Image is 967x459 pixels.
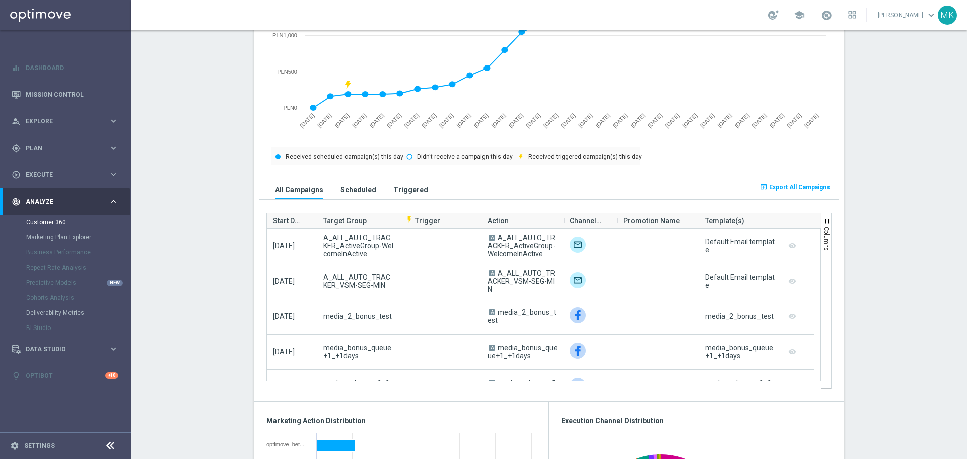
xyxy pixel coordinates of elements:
[11,171,119,179] button: play_circle_outline Execute keyboard_arrow_right
[26,290,130,305] div: Cohorts Analysis
[647,112,663,129] text: [DATE]
[488,234,556,258] span: A_ALL_AUTO_TRACKER_ActiveGroup-WelcomeInActive
[12,144,109,153] div: Plan
[323,234,393,258] span: A_ALL_AUTO_TRACKER_ActiveGroup-WelcomeInActive
[823,227,830,251] span: Columns
[12,345,109,354] div: Data Studio
[12,54,118,81] div: Dashboard
[528,153,642,160] text: Received triggered campaign(s) this day
[455,112,472,129] text: [DATE]
[323,211,367,231] span: Target Group
[803,112,820,129] text: [DATE]
[577,112,594,129] text: [DATE]
[109,344,118,354] i: keyboard_arrow_right
[12,197,21,206] i: track_changes
[594,112,611,129] text: [DATE]
[26,145,109,151] span: Plan
[570,307,586,323] div: Facebook Custom Audience
[489,270,495,276] span: A
[699,112,716,129] text: [DATE]
[351,112,368,129] text: [DATE]
[877,8,938,23] a: [PERSON_NAME]keyboard_arrow_down
[26,245,130,260] div: Business Performance
[786,112,802,129] text: [DATE]
[272,180,326,199] button: All Campaigns
[769,184,830,191] span: Export All Campaigns
[570,343,586,359] div: Facebook Custom Audience
[489,345,495,351] span: A
[26,305,130,320] div: Deliverability Metrics
[489,309,495,315] span: A
[273,242,295,250] span: [DATE]
[769,112,785,129] text: [DATE]
[323,312,392,320] span: media_2_bonus_test
[12,117,109,126] div: Explore
[12,371,21,380] i: lightbulb
[272,32,297,38] text: PLN1,000
[612,112,629,129] text: [DATE]
[333,112,350,129] text: [DATE]
[299,112,315,129] text: [DATE]
[26,320,130,336] div: BI Studio
[508,112,524,129] text: [DATE]
[11,91,119,99] div: Mission Control
[107,280,123,286] div: NEW
[705,238,775,254] div: Default Email template
[488,344,558,360] span: media_bonus_queue+1_+1days
[488,308,556,324] span: media_2_bonus_test
[561,416,832,425] h3: Execution Channel Distribution
[26,218,105,226] a: Customer 360
[405,217,440,225] span: Trigger
[11,372,119,380] button: lightbulb Optibot +10
[570,272,586,288] img: Target group only
[12,81,118,108] div: Mission Control
[393,185,428,194] h3: Triggered
[109,116,118,126] i: keyboard_arrow_right
[26,309,105,317] a: Deliverability Metrics
[488,379,556,395] span: media_retencja_1_14
[705,211,744,231] span: Template(s)
[705,344,775,360] div: media_bonus_queue+1_+1days
[338,180,379,199] button: Scheduled
[11,198,119,206] div: track_changes Analyze keyboard_arrow_right
[24,443,55,449] a: Settings
[26,215,130,230] div: Customer 360
[26,362,105,389] a: Optibot
[273,277,295,285] span: [DATE]
[794,10,805,21] span: school
[570,378,586,394] img: Facebook Custom Audience
[26,230,130,245] div: Marketing Plan Explorer
[570,237,586,253] img: Target group only
[26,118,109,124] span: Explore
[405,215,413,223] i: flash_on
[705,379,775,395] div: media_retencja_1_14
[26,275,130,290] div: Predictive Models
[716,112,733,129] text: [DATE]
[664,112,680,129] text: [DATE]
[473,112,490,129] text: [DATE]
[26,199,109,205] span: Analyze
[403,112,420,129] text: [DATE]
[489,235,495,241] span: A
[12,170,21,179] i: play_circle_outline
[273,348,295,356] span: [DATE]
[438,112,455,129] text: [DATE]
[11,144,119,152] button: gps_fixed Plan keyboard_arrow_right
[109,170,118,179] i: keyboard_arrow_right
[323,273,393,289] span: A_ALL_AUTO_TRACKER_VSM-SEG-MIN
[266,441,309,447] div: optimove_bet_14D_and_reg_30D
[11,117,119,125] button: person_search Explore keyboard_arrow_right
[623,211,680,231] span: Promotion Name
[12,117,21,126] i: person_search
[11,64,119,72] button: equalizer Dashboard
[109,143,118,153] i: keyboard_arrow_right
[488,269,555,293] span: A_ALL_AUTO_TRACKER_VSM-SEG-MIN
[11,345,119,353] button: Data Studio keyboard_arrow_right
[12,170,109,179] div: Execute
